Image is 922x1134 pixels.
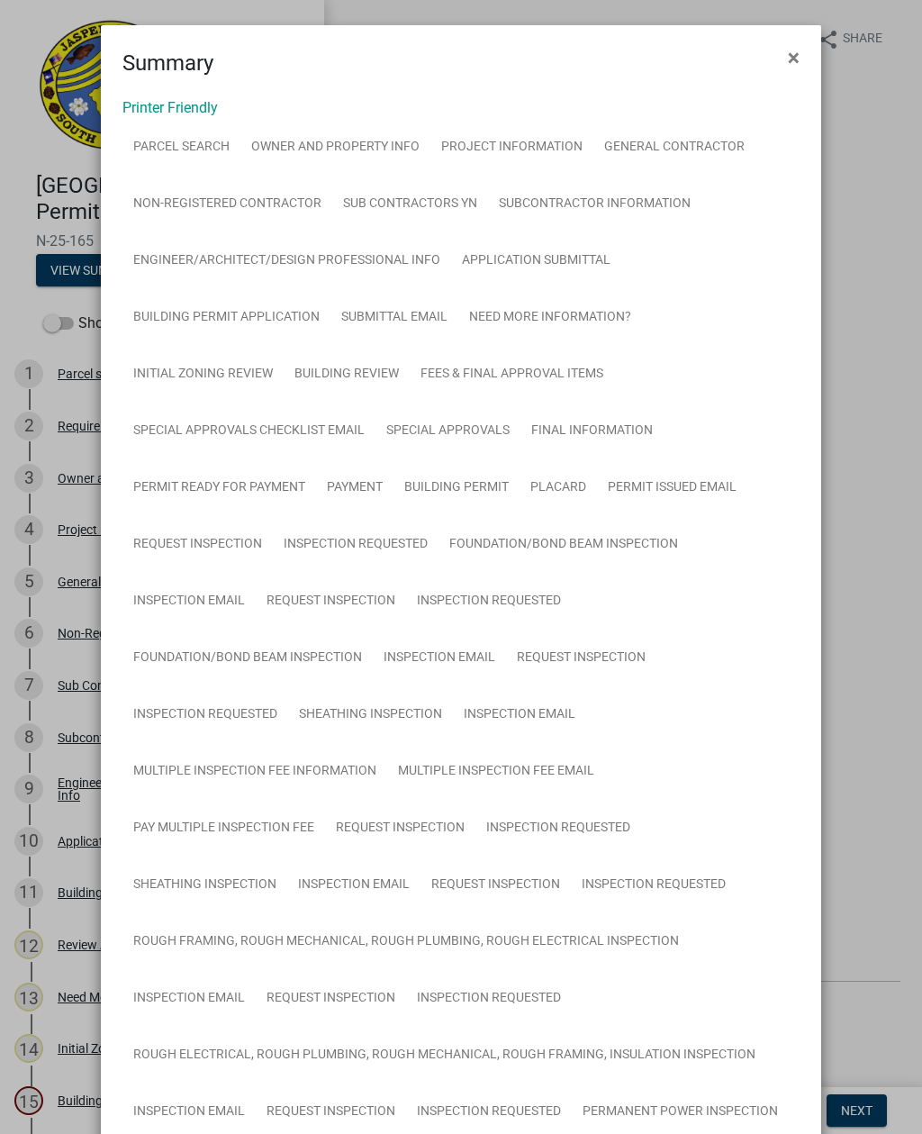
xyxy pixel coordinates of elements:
[520,459,597,517] a: Placard
[122,99,218,116] a: Printer Friendly
[122,913,690,971] a: Rough Framing, Rough Mechanical, Rough Plumbing, Rough Electrical Inspection
[284,346,410,404] a: Building Review
[325,800,475,857] a: Request Inspection
[122,47,213,79] h4: Summary
[593,119,755,177] a: General Contractor
[122,119,240,177] a: Parcel search
[520,403,664,460] a: Final Information
[288,686,453,744] a: Sheathing Inspection
[332,176,488,233] a: Sub Contractors YN
[488,176,701,233] a: Subcontractor Information
[122,1027,766,1084] a: Rough Electrical, Rough Plumbing, Rough Mechanical, Rough Framing, Insulation Inspection
[438,516,689,574] a: Foundation/Bond Beam Inspection
[330,289,458,347] a: Submittal Email
[122,857,287,914] a: Sheathing Inspection
[122,346,284,404] a: Initial Zoning Review
[571,857,737,914] a: Inspection Requested
[122,630,373,687] a: Foundation/Bond Beam Inspection
[122,289,330,347] a: Building Permit Application
[122,743,387,801] a: Multiple Inspection Fee Information
[122,800,325,857] a: Pay Multiple Inspection Fee
[451,232,621,290] a: Application Submittal
[122,686,288,744] a: Inspection Requested
[273,516,438,574] a: Inspection Requested
[256,573,406,631] a: Request Inspection
[122,516,273,574] a: Request Inspection
[122,459,316,517] a: Permit Ready for Payment
[406,970,572,1028] a: Inspection Requested
[475,800,641,857] a: Inspection Requested
[256,970,406,1028] a: Request Inspection
[458,289,642,347] a: Need More Information?
[287,857,420,914] a: Inspection Email
[597,459,747,517] a: Permit Issued Email
[420,857,571,914] a: Request Inspection
[406,573,572,631] a: Inspection Requested
[122,970,256,1028] a: Inspection Email
[122,176,332,233] a: Non-Registered Contractor
[773,32,814,83] button: Close
[122,232,451,290] a: Engineer/Architect/Design Professional Info
[410,346,614,404] a: Fees & Final Approval Items
[240,119,430,177] a: Owner and Property Info
[453,686,586,744] a: Inspection Email
[373,630,506,687] a: Inspection Email
[122,573,256,631] a: Inspection Email
[788,45,800,70] span: ×
[316,459,393,517] a: Payment
[375,403,520,460] a: Special Approvals
[430,119,593,177] a: Project Information
[387,743,605,801] a: Multiple Inspection Fee Email
[506,630,656,687] a: Request Inspection
[122,403,375,460] a: Special Approvals Checklist Email
[393,459,520,517] a: Building Permit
